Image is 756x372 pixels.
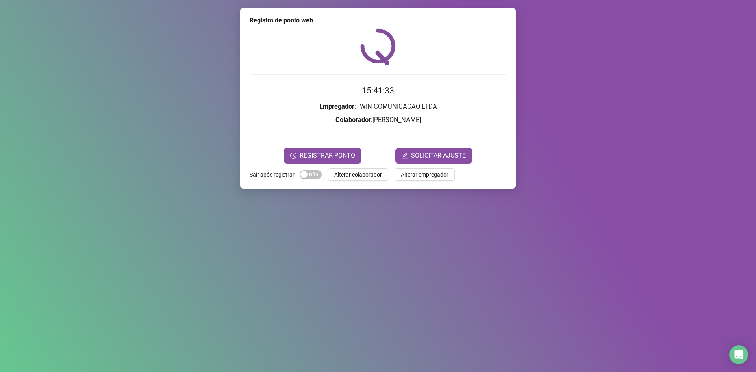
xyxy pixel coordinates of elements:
h3: : [PERSON_NAME] [250,115,506,125]
span: clock-circle [290,153,296,159]
strong: Empregador [319,103,354,110]
button: REGISTRAR PONTO [284,148,361,164]
time: 15:41:33 [362,86,394,95]
button: Alterar empregador [395,168,455,181]
button: editSOLICITAR AJUSTE [395,148,472,164]
img: QRPoint [360,28,396,65]
div: Registro de ponto web [250,16,506,25]
label: Sair após registrar [250,168,300,181]
h3: : TWIN COMUNICACAO LTDA [250,102,506,112]
span: REGISTRAR PONTO [300,151,355,160]
strong: Colaborador [335,116,371,124]
span: edit [402,153,408,159]
button: Alterar colaborador [328,168,388,181]
span: Alterar empregador [401,170,448,179]
div: Open Intercom Messenger [729,345,748,364]
span: Alterar colaborador [334,170,382,179]
span: SOLICITAR AJUSTE [411,151,466,160]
